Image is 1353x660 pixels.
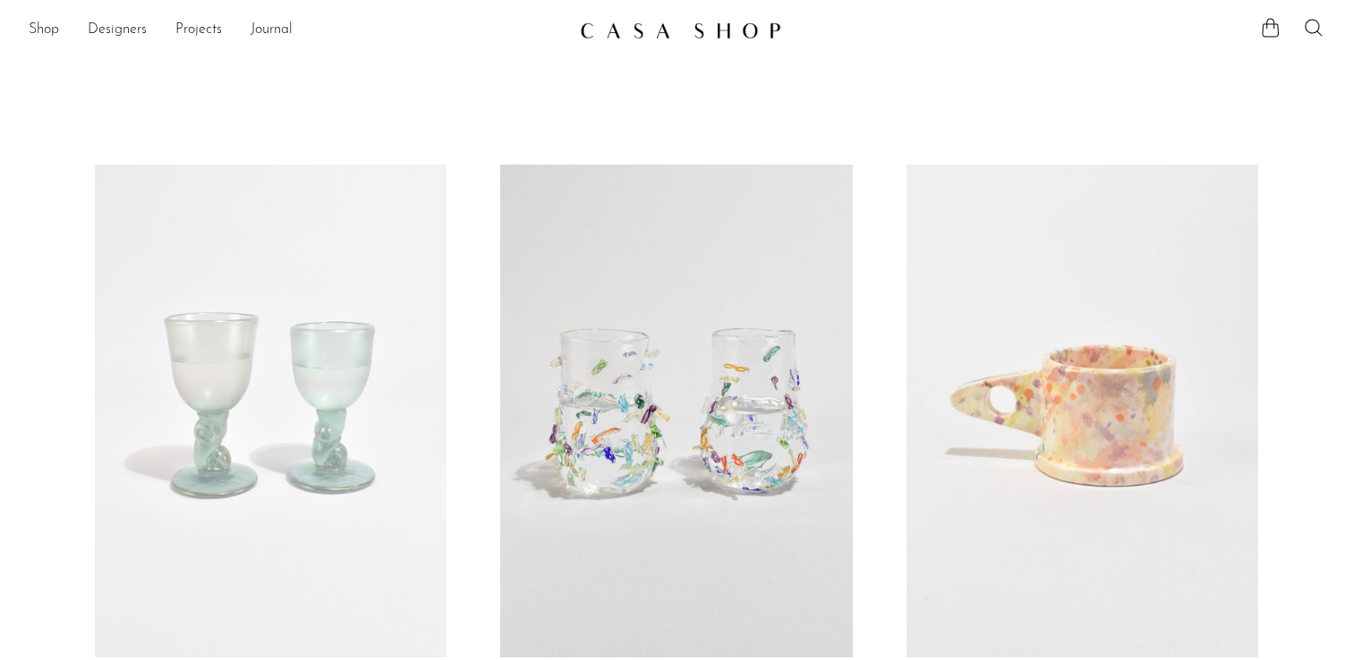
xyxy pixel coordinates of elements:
[251,19,293,42] a: Journal
[29,19,59,42] a: Shop
[29,15,566,46] ul: NEW HEADER MENU
[88,19,147,42] a: Designers
[29,15,566,46] nav: Desktop navigation
[175,19,222,42] a: Projects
